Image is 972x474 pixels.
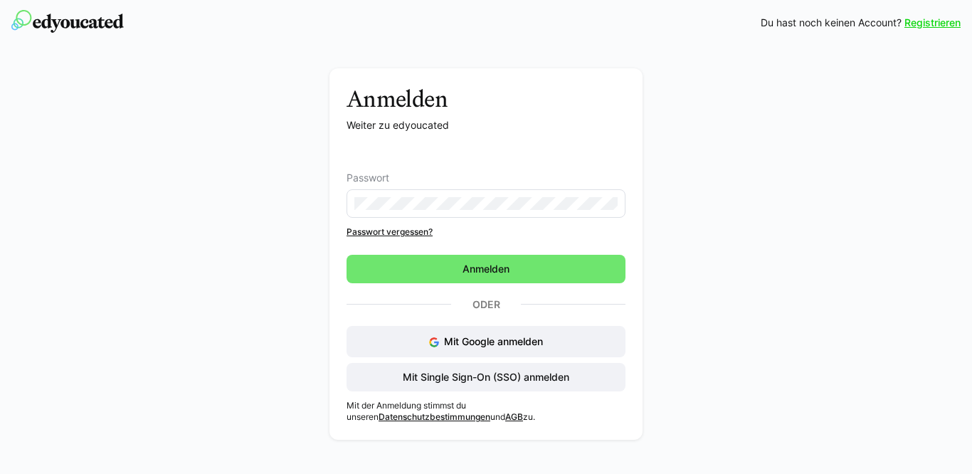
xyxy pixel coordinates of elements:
p: Weiter zu edyoucated [347,118,625,132]
p: Oder [451,295,521,315]
a: Passwort vergessen? [347,226,625,238]
img: edyoucated [11,10,124,33]
span: Passwort [347,172,389,184]
button: Anmelden [347,255,625,283]
a: AGB [505,411,523,422]
span: Du hast noch keinen Account? [761,16,902,30]
a: Registrieren [904,16,961,30]
a: Datenschutzbestimmungen [379,411,490,422]
button: Mit Google anmelden [347,326,625,357]
p: Mit der Anmeldung stimmst du unseren und zu. [347,400,625,423]
span: Mit Google anmelden [444,335,543,347]
span: Anmelden [460,262,512,276]
span: Mit Single Sign-On (SSO) anmelden [401,370,571,384]
h3: Anmelden [347,85,625,112]
button: Mit Single Sign-On (SSO) anmelden [347,363,625,391]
